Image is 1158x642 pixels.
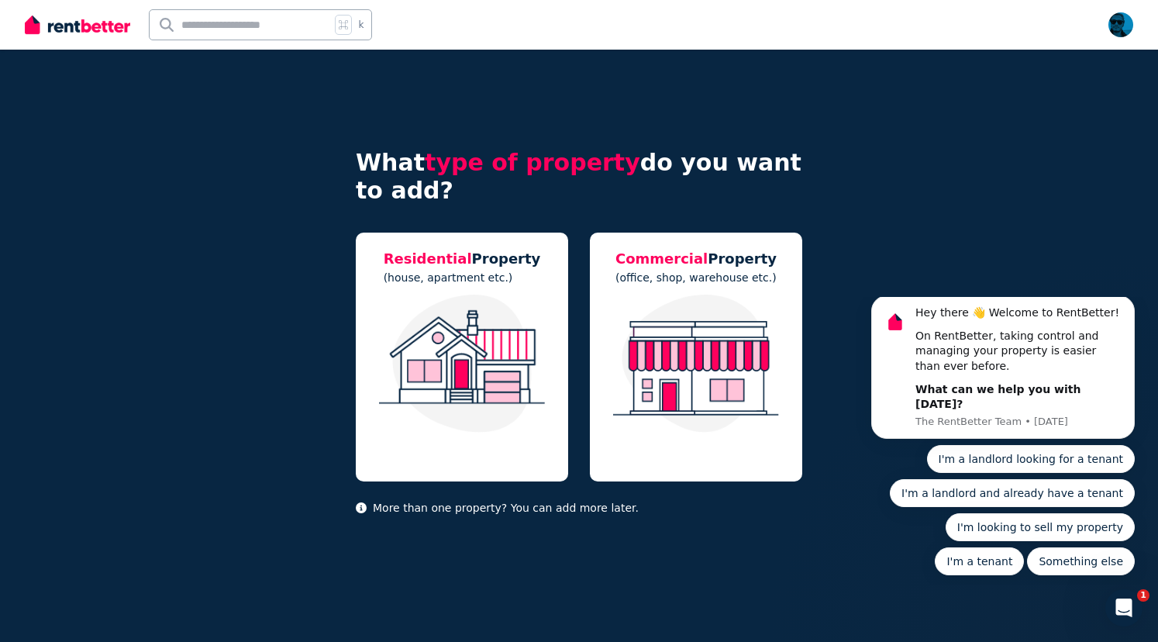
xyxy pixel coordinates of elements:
[358,19,364,31] span: k
[87,250,176,278] button: Quick reply: I'm a tenant
[615,250,708,267] span: Commercial
[384,248,541,270] h5: Property
[67,9,275,24] div: Hey there 👋 Welcome to RentBetter!
[615,248,777,270] h5: Property
[371,295,553,433] img: Residential Property
[356,149,802,205] h4: What do you want to add?
[67,86,233,114] b: What can we help you with [DATE]?
[67,32,275,78] div: On RentBetter, taking control and managing your property is easier than ever before.
[1108,12,1133,37] img: nikitamerge@gmail.com
[23,148,287,278] div: Quick reply options
[425,149,640,176] span: type of property
[605,295,787,433] img: Commercial Property
[848,297,1158,585] iframe: Intercom notifications message
[25,13,130,36] img: RentBetter
[35,12,60,37] img: Profile image for The RentBetter Team
[179,250,287,278] button: Quick reply: Something else
[615,270,777,285] p: (office, shop, warehouse etc.)
[67,118,275,132] p: Message from The RentBetter Team, sent 2d ago
[42,182,287,210] button: Quick reply: I'm a landlord and already have a tenant
[384,250,472,267] span: Residential
[1137,589,1149,602] span: 1
[384,270,541,285] p: (house, apartment etc.)
[67,9,275,116] div: Message content
[98,216,287,244] button: Quick reply: I'm looking to sell my property
[79,148,288,176] button: Quick reply: I'm a landlord looking for a tenant
[356,500,802,516] p: More than one property? You can add more later.
[1105,589,1142,626] iframe: Intercom live chat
